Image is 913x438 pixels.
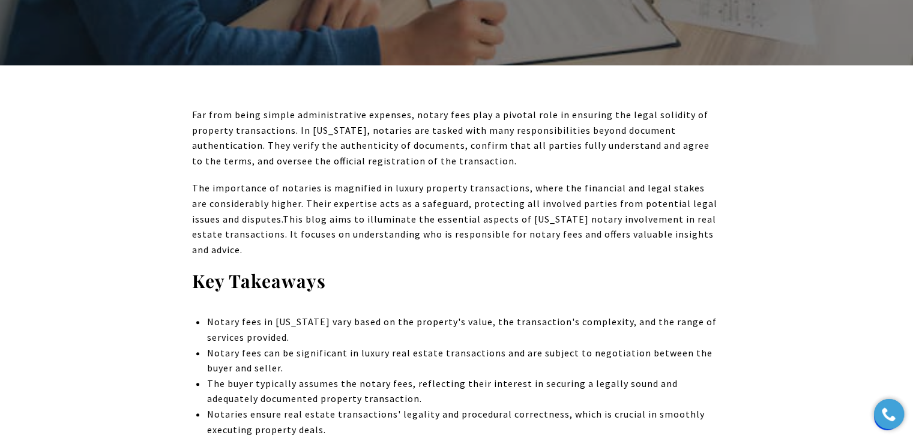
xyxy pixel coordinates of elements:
span: Notary fees can be significant in luxury real estate transactions and are subject to negotiation ... [206,347,712,374]
span: This blog aims to illuminate the essential aspects of [US_STATE] notary involvement in real estat... [192,213,716,256]
span: Notaries ensure real estate transactions' legality and procedural correctness, which is crucial i... [206,408,704,436]
span: Far from being simple administrative expenses, notary fees play a pivotal role in ensuring the le... [192,109,710,167]
span: The importance of notaries is magnified in luxury property transactions, where the financial and ... [192,182,717,224]
strong: Key Takeaways [192,269,326,293]
span: The buyer typically assumes the notary fees, reflecting their interest in securing a legally soun... [206,377,677,405]
span: Notary fees in [US_STATE] vary based on the property's value, the transaction's complexity, and t... [206,316,716,343]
